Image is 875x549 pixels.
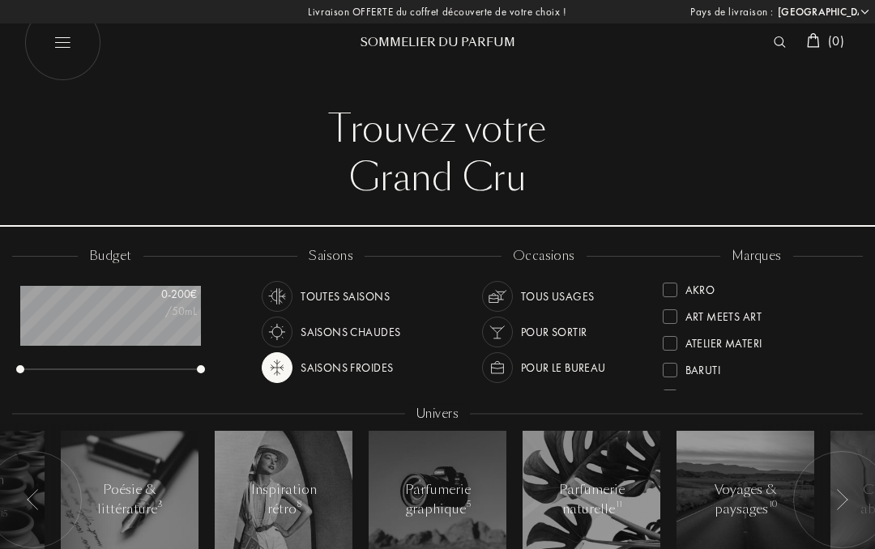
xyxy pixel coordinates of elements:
[685,303,762,325] div: Art Meets Art
[36,154,839,202] div: Grand Cru
[486,356,509,379] img: usage_occasion_work_white.svg
[266,285,288,308] img: usage_season_average_white.svg
[24,4,101,81] img: burger_white.png
[297,499,301,510] span: 8
[774,36,786,48] img: search_icn_white.svg
[78,247,143,266] div: budget
[158,499,163,510] span: 3
[250,480,318,519] div: Inspiration rétro
[835,489,848,510] img: arr_left.svg
[266,356,288,379] img: usage_season_cold.svg
[828,32,844,49] span: ( 0 )
[685,356,721,378] div: Baruti
[301,281,390,312] div: Toutes saisons
[486,321,509,343] img: usage_occasion_party_white.svg
[486,285,509,308] img: usage_occasion_all_white.svg
[685,276,715,298] div: Akro
[521,317,587,347] div: Pour sortir
[685,383,766,405] div: Binet-Papillon
[116,303,197,320] div: /50mL
[521,281,595,312] div: Tous usages
[297,247,365,266] div: saisons
[807,33,820,48] img: cart_white.svg
[266,321,288,343] img: usage_season_hot_white.svg
[301,352,393,383] div: Saisons froides
[405,405,470,423] div: Univers
[685,330,762,351] div: Atelier Materi
[557,480,626,519] div: Parfumerie naturelle
[467,499,471,510] span: 5
[711,480,780,519] div: Voyages & paysages
[616,499,622,510] span: 11
[36,105,839,154] div: Trouvez votre
[690,4,774,20] span: Pays de livraison :
[720,247,793,266] div: marques
[116,286,197,303] div: 0 - 200 €
[502,247,587,266] div: occasions
[96,480,164,519] div: Poésie & littérature
[27,489,40,510] img: arr_left.svg
[521,352,606,383] div: Pour le bureau
[403,480,472,519] div: Parfumerie graphique
[340,34,535,51] div: Sommelier du Parfum
[301,317,400,347] div: Saisons chaudes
